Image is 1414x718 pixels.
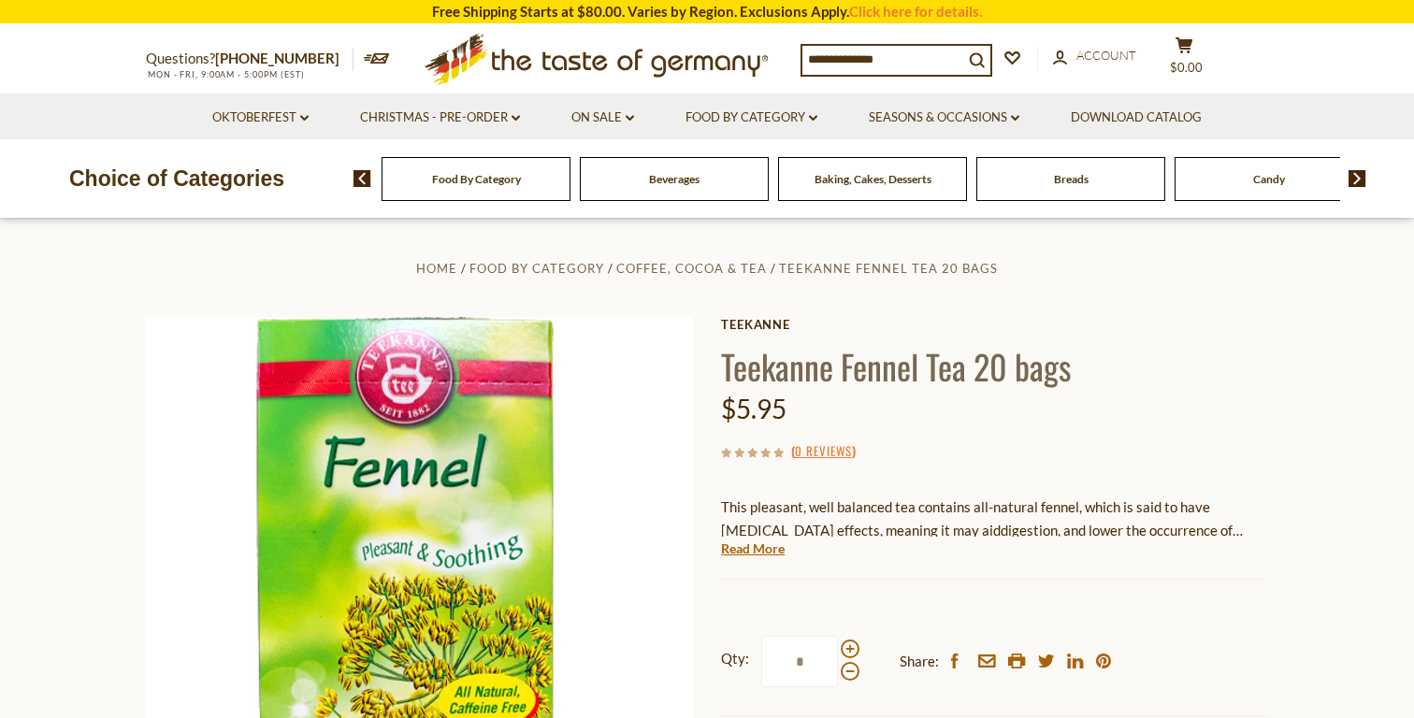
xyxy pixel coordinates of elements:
[721,647,749,670] strong: Qty:
[685,108,817,128] a: Food By Category
[869,108,1019,128] a: Seasons & Occasions
[900,650,939,673] span: Share:
[849,3,982,20] a: Click here for details.
[721,539,785,558] a: Read More
[649,172,700,186] a: Beverages
[791,441,856,460] span: ( )
[1053,46,1136,66] a: Account
[721,495,1268,542] p: This pleasant, well balanced tea contains all-natural fennel, which is said to have [MEDICAL_DATA...
[146,47,353,71] p: Questions?
[779,261,998,276] a: Teekanne Fennel Tea 20 bags
[353,170,371,187] img: previous arrow
[761,636,838,687] input: Qty:
[1071,108,1202,128] a: Download Catalog
[360,108,520,128] a: Christmas - PRE-ORDER
[721,345,1268,387] h1: Teekanne Fennel Tea 20 bags
[1156,36,1212,83] button: $0.00
[616,261,767,276] a: Coffee, Cocoa & Tea
[215,50,339,66] a: [PHONE_NUMBER]
[1170,60,1203,75] span: $0.00
[1253,172,1285,186] a: Candy
[146,69,305,79] span: MON - FRI, 9:00AM - 5:00PM (EST)
[1054,172,1089,186] a: Breads
[795,441,852,462] a: 0 Reviews
[416,261,457,276] a: Home
[1349,170,1366,187] img: next arrow
[721,393,786,424] span: $5.95
[1076,48,1136,63] span: Account
[469,261,604,276] a: Food By Category
[571,108,634,128] a: On Sale
[815,172,931,186] a: Baking, Cakes, Desserts
[721,317,1268,332] a: Teekanne
[432,172,521,186] a: Food By Category
[212,108,309,128] a: Oktoberfest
